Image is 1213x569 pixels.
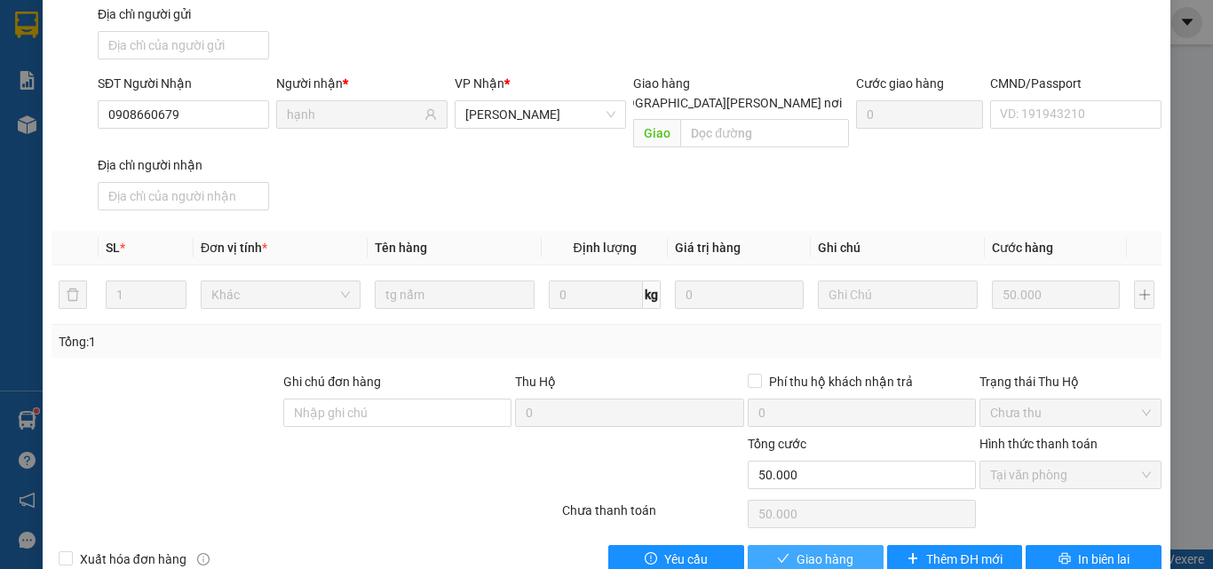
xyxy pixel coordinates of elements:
span: VP Nhận [455,76,504,91]
span: Định lượng [573,241,636,255]
span: Giao [633,119,680,147]
li: Hotline: 0846.855.855, [PHONE_NUMBER] [166,66,742,88]
th: Ghi chú [811,231,985,265]
span: kg [643,281,661,309]
span: Thu Hộ [515,375,556,389]
input: Ghi Chú [818,281,978,309]
input: Ghi chú đơn hàng [283,399,511,427]
b: GỬI : [PERSON_NAME] [22,129,272,158]
input: Cước giao hàng [856,100,983,129]
span: Giá trị hàng [675,241,741,255]
span: SL [106,241,120,255]
div: Người nhận [276,74,448,93]
span: Phổ Quang [465,101,615,128]
label: Cước giao hàng [856,76,944,91]
div: Tổng: 1 [59,332,470,352]
span: Tên hàng [375,241,427,255]
span: Chưa thu [990,399,1151,426]
button: plus [1134,281,1154,309]
span: printer [1058,552,1071,566]
span: Khác [211,281,350,308]
div: CMND/Passport [990,74,1161,93]
li: 649 [PERSON_NAME], [PERSON_NAME] Tum [166,43,742,66]
span: Cước hàng [992,241,1053,255]
span: Tổng cước [748,437,806,451]
div: SĐT Người Nhận [98,74,269,93]
span: Giao hàng [633,76,690,91]
span: Phí thu hộ khách nhận trả [762,372,920,391]
div: Trạng thái Thu Hộ [979,372,1161,391]
span: plus [907,552,919,566]
label: Ghi chú đơn hàng [283,375,381,389]
img: logo.jpg [22,22,111,111]
span: exclamation-circle [645,552,657,566]
label: Hình thức thanh toán [979,437,1098,451]
div: Địa chỉ người gửi [98,4,269,24]
input: Địa chỉ của người gửi [98,31,269,59]
span: user [424,108,437,121]
span: [GEOGRAPHIC_DATA][PERSON_NAME] nơi [599,93,849,113]
div: Địa chỉ người nhận [98,155,269,175]
span: check [777,552,789,566]
input: Địa chỉ của người nhận [98,182,269,210]
span: Xuất hóa đơn hàng [73,549,194,569]
input: Dọc đường [680,119,849,147]
span: info-circle [197,553,210,565]
span: Tại văn phòng [990,462,1151,488]
span: In biên lai [1078,549,1130,569]
span: Giao hàng [797,549,853,569]
input: Tên người nhận [287,105,421,124]
span: Yêu cầu [664,549,708,569]
div: Chưa thanh toán [560,501,746,532]
input: 0 [675,281,803,309]
button: delete [59,281,87,309]
input: 0 [992,281,1120,309]
span: Đơn vị tính [201,241,267,255]
input: VD: Bàn, Ghế [375,281,535,309]
span: Thêm ĐH mới [926,549,1002,569]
